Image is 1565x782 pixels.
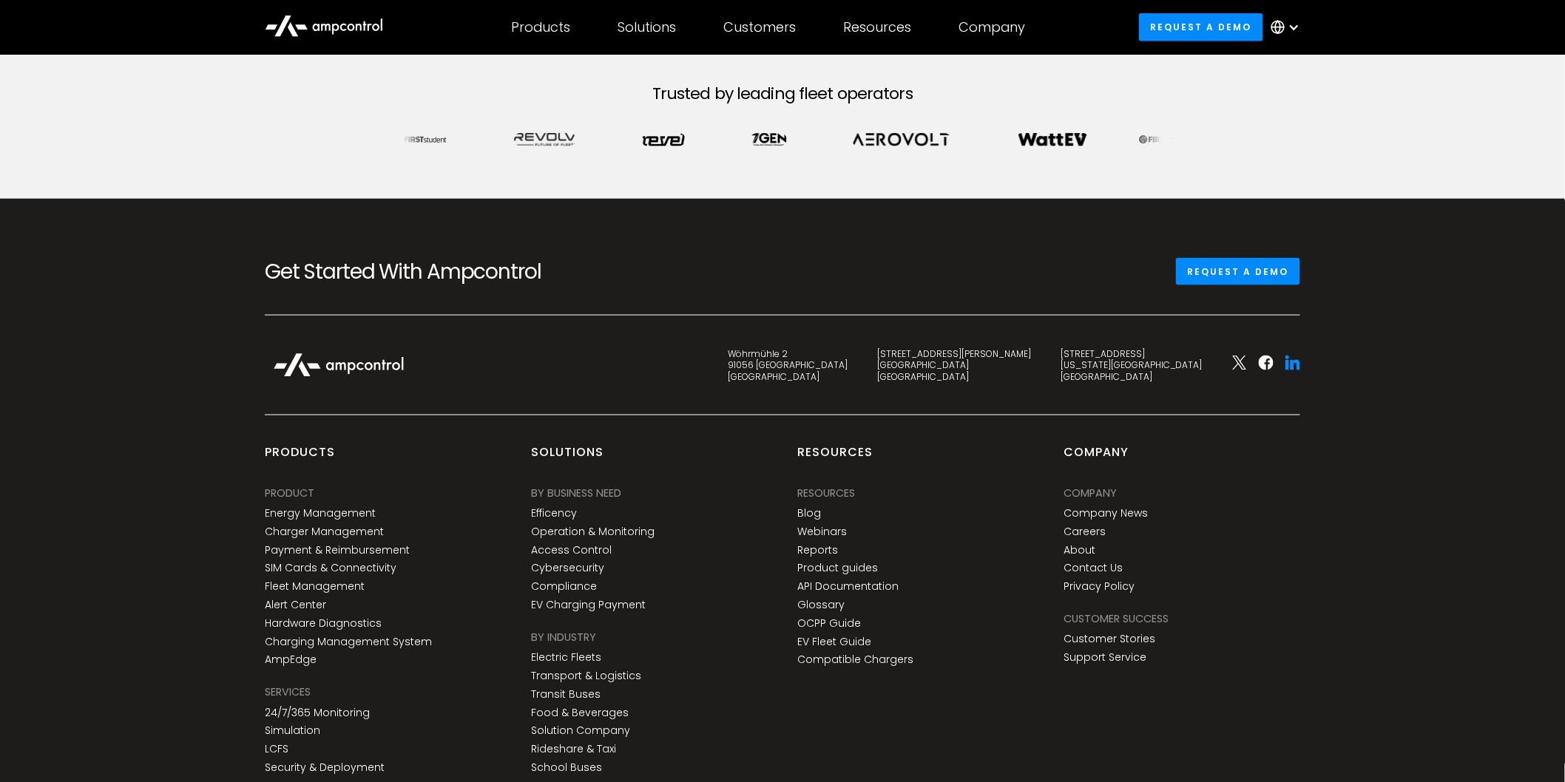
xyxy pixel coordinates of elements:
[531,508,577,520] a: Efficency
[531,562,604,575] a: Cybersecurity
[512,19,571,35] div: Products
[265,486,314,502] div: PRODUCT
[265,345,413,385] img: Ampcontrol Logo
[531,486,621,502] div: BY BUSINESS NEED
[265,562,396,575] a: SIM Cards & Connectivity
[265,581,365,594] a: Fleet Management
[531,652,601,664] a: Electric Fleets
[265,707,370,720] a: 24/7/365 Monitoring
[1064,545,1095,557] a: About
[531,725,630,738] a: Solution Company
[1064,611,1169,628] div: Customer success
[531,581,597,594] a: Compliance
[959,19,1026,35] div: Company
[265,599,326,612] a: Alert Center
[1064,508,1148,520] a: Company News
[531,707,629,720] a: Food & Beverages
[1139,13,1263,41] a: Request a demo
[265,526,384,539] a: Charger Management
[265,744,288,756] a: LCFS
[797,545,838,557] a: Reports
[797,486,855,502] div: Resources
[234,61,305,75] span: Phone number
[531,689,601,701] a: Transit Buses
[265,684,311,701] div: SERVICES
[265,636,432,649] a: Charging Management System
[265,618,382,630] a: Hardware Diagnostics
[728,348,848,383] div: Wöhrmühle 2 91056 [GEOGRAPHIC_DATA] [GEOGRAPHIC_DATA]
[844,19,912,35] div: Resources
[531,670,641,683] a: Transport & Logistics
[1064,581,1135,594] a: Privacy Policy
[797,636,871,649] a: EV Fleet Guide
[531,744,616,756] a: Rideshare & Taxi
[1064,652,1146,664] a: Support Service
[877,348,1031,383] div: [STREET_ADDRESS][PERSON_NAME] [GEOGRAPHIC_DATA] [GEOGRAPHIC_DATA]
[797,526,847,539] a: Webinars
[265,259,590,285] h2: Get Started With Ampcontrol
[797,618,861,630] a: OCPP Guide
[1064,445,1129,473] div: Company
[724,19,797,35] div: Customers
[531,526,655,539] a: Operation & Monitoring
[1064,486,1117,502] div: Company
[652,84,913,103] h2: Trusted by leading fleet operators
[797,654,913,667] a: Compatible Chargers
[797,581,899,594] a: API Documentation
[531,630,596,646] div: BY INDUSTRY
[1064,633,1155,646] a: Customer Stories
[265,654,317,667] a: AmpEdge
[265,545,410,557] a: Payment & Reimbursement
[797,562,878,575] a: Product guides
[1176,258,1300,285] a: Request a demo
[265,725,320,738] a: Simulation
[265,445,335,473] div: products
[618,19,677,35] div: Solutions
[1061,348,1203,383] div: [STREET_ADDRESS] [US_STATE][GEOGRAPHIC_DATA] [GEOGRAPHIC_DATA]
[531,545,612,557] a: Access Control
[1064,562,1123,575] a: Contact Us
[797,445,873,473] div: Resources
[1064,526,1106,539] a: Careers
[531,599,646,612] a: EV Charging Payment
[797,508,821,520] a: Blog
[265,762,385,775] a: Security & Deployment
[797,599,845,612] a: Glossary
[531,445,604,473] div: Solutions
[531,762,602,775] a: School Buses
[265,508,376,520] a: Energy Management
